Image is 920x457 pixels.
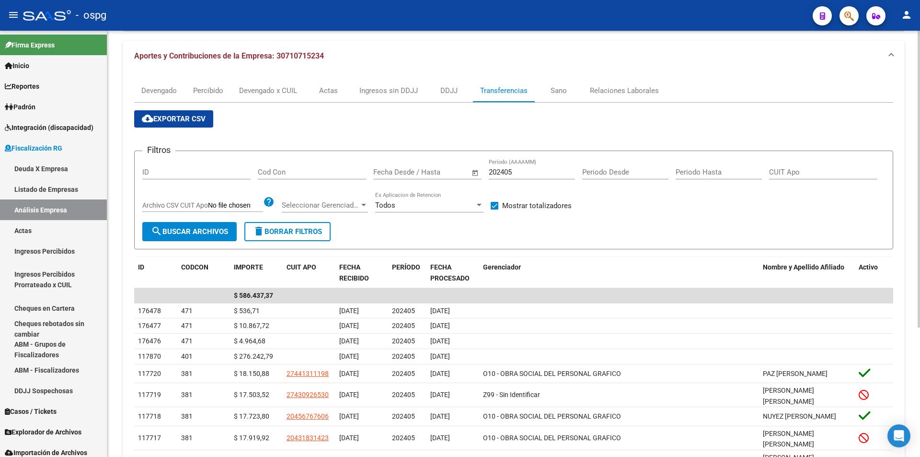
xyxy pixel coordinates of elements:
span: 381 [181,434,193,442]
span: Borrar Filtros [253,227,322,236]
span: [DATE] [430,352,450,360]
div: DDJJ [440,85,458,96]
span: Buscar Archivos [151,227,228,236]
span: 117720 [138,370,161,377]
span: $ 536,71 [234,307,260,315]
span: $ 17.723,80 [234,412,269,420]
datatable-header-cell: ID [134,257,177,289]
datatable-header-cell: FECHA RECIBIDO [335,257,388,289]
datatable-header-cell: Gerenciador [479,257,759,289]
input: Fecha inicio [373,168,412,176]
span: [DATE] [339,391,359,398]
span: Activo [859,263,878,271]
span: Archivo CSV CUIT Apo [142,201,208,209]
span: 202405 [392,352,415,360]
span: [DATE] [430,391,450,398]
span: [DATE] [339,337,359,345]
span: 117718 [138,412,161,420]
span: O10 - OBRA SOCIAL DEL PERSONAL GRAFICO [483,412,621,420]
div: Devengado x CUIL [239,85,297,96]
span: 117717 [138,434,161,442]
div: Ingresos sin DDJJ [359,85,418,96]
span: 202405 [392,337,415,345]
span: 471 [181,337,193,345]
datatable-header-cell: IMPORTE [230,257,283,289]
span: FECHA RECIBIDO [339,263,369,282]
div: Devengado [141,85,177,96]
span: 27441311198 [287,370,329,377]
mat-icon: delete [253,225,264,237]
datatable-header-cell: Activo [855,257,893,289]
span: 202405 [392,322,415,329]
datatable-header-cell: Nombre y Apellido Afiliado [759,257,855,289]
datatable-header-cell: PERÍODO [388,257,426,289]
span: NUYEZ [PERSON_NAME] [763,412,836,420]
span: $ 17.919,92 [234,434,269,442]
span: Inicio [5,60,29,71]
span: [DATE] [430,337,450,345]
div: Relaciones Laborales [590,85,659,96]
span: 117870 [138,352,161,360]
span: 117719 [138,391,161,398]
span: Padrón [5,102,35,112]
span: 381 [181,370,193,377]
span: [PERSON_NAME] [PERSON_NAME] [763,430,814,448]
span: 176477 [138,322,161,329]
button: Buscar Archivos [142,222,237,241]
span: 401 [181,352,193,360]
div: Open Intercom Messenger [887,424,910,447]
span: 202405 [392,412,415,420]
span: 381 [181,412,193,420]
mat-icon: menu [8,9,19,21]
span: [DATE] [339,434,359,442]
span: Seleccionar Gerenciador [282,201,359,210]
span: [DATE] [339,412,359,420]
span: Integración (discapacidad) [5,122,93,133]
span: Aportes y Contribuciones de la Empresa: 30710715234 [134,51,324,60]
span: $ 18.150,88 [234,370,269,377]
mat-icon: search [151,225,162,237]
span: Todos [375,201,395,210]
span: CODCON [181,263,208,271]
button: Open calendar [470,167,481,178]
span: 176478 [138,307,161,315]
span: Explorador de Archivos [5,427,81,437]
div: Sano [551,85,567,96]
span: $ 276.242,79 [234,352,273,360]
span: [DATE] [430,434,450,442]
span: [DATE] [339,370,359,377]
mat-expansion-panel-header: Aportes y Contribuciones de la Empresa: 30710715234 [123,41,905,71]
span: O10 - OBRA SOCIAL DEL PERSONAL GRAFICO [483,434,621,442]
span: Z99 - Sin Identificar [483,391,540,398]
span: 176476 [138,337,161,345]
span: Fiscalización RG [5,143,62,153]
span: [DATE] [339,352,359,360]
span: $ 586.437,37 [234,292,273,299]
span: ID [138,263,144,271]
span: [DATE] [430,307,450,315]
div: Percibido [193,85,223,96]
datatable-header-cell: CUIT APO [283,257,335,289]
mat-icon: cloud_download [142,113,153,124]
button: Exportar CSV [134,110,213,128]
mat-icon: person [901,9,912,21]
span: CUIT APO [287,263,316,271]
span: $ 4.964,68 [234,337,265,345]
button: Borrar Filtros [244,222,331,241]
span: 202405 [392,434,415,442]
span: PERÍODO [392,263,420,271]
span: [DATE] [339,322,359,329]
span: 471 [181,322,193,329]
span: Reportes [5,81,39,92]
span: Mostrar totalizadores [502,200,572,211]
span: $ 17.503,52 [234,391,269,398]
div: Transferencias [480,85,528,96]
span: Nombre y Apellido Afiliado [763,263,844,271]
span: 381 [181,391,193,398]
span: FECHA PROCESADO [430,263,470,282]
div: Actas [319,85,338,96]
span: Gerenciador [483,263,521,271]
span: IMPORTE [234,263,263,271]
mat-icon: help [263,196,275,208]
input: Fecha fin [421,168,467,176]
